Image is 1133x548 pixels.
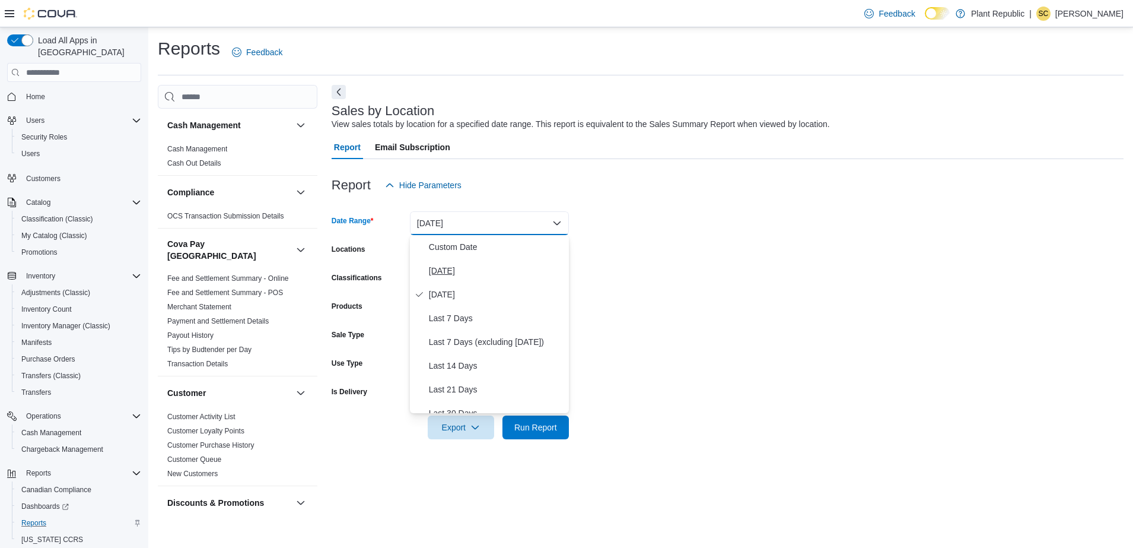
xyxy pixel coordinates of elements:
[294,496,308,510] button: Discounts & Promotions
[167,212,284,220] a: OCS Transaction Submission Details
[17,212,98,226] a: Classification (Classic)
[294,118,308,132] button: Cash Management
[332,302,362,311] label: Products
[26,116,44,125] span: Users
[167,470,218,478] a: New Customers
[428,416,494,439] button: Export
[21,170,141,185] span: Customers
[17,352,80,366] a: Purchase Orders
[17,302,141,316] span: Inventory Count
[17,286,95,300] a: Adjustments (Classic)
[167,316,269,326] span: Payment and Settlement Details
[17,385,56,400] a: Transfers
[21,269,141,283] span: Inventory
[167,455,221,464] a: Customer Queue
[17,369,85,383] a: Transfers (Classic)
[17,147,141,161] span: Users
[17,499,74,514] a: Dashboards
[17,229,141,243] span: My Catalog (Classic)
[167,317,269,325] a: Payment and Settlement Details
[294,243,308,257] button: Cova Pay [GEOGRAPHIC_DATA]
[332,85,346,99] button: Next
[21,89,141,104] span: Home
[21,428,81,438] span: Cash Management
[17,319,141,333] span: Inventory Manager (Classic)
[167,274,289,283] a: Fee and Settlement Summary - Online
[167,497,264,509] h3: Discounts & Promotions
[158,37,220,61] h1: Reports
[167,441,254,449] a: Customer Purchase History
[429,240,564,254] span: Custom Date
[17,499,141,514] span: Dashboards
[429,382,564,397] span: Last 21 Days
[17,442,108,457] a: Chargeback Management
[167,497,291,509] button: Discounts & Promotions
[21,518,46,528] span: Reports
[429,359,564,373] span: Last 14 Days
[17,286,141,300] span: Adjustments (Classic)
[167,186,214,198] h3: Compliance
[12,384,146,401] button: Transfers
[17,516,141,530] span: Reports
[167,119,291,131] button: Cash Management
[12,301,146,318] button: Inventory Count
[167,346,252,354] a: Tips by Budtender per Day
[925,7,950,20] input: Dark Mode
[21,485,91,495] span: Canadian Compliance
[167,331,214,340] span: Payout History
[17,229,92,243] a: My Catalog (Classic)
[1029,7,1032,21] p: |
[17,352,141,366] span: Purchase Orders
[167,288,283,297] span: Fee and Settlement Summary - POS
[26,271,55,281] span: Inventory
[12,284,146,301] button: Adjustments (Classic)
[332,387,367,397] label: Is Delivery
[2,169,146,186] button: Customers
[21,388,51,397] span: Transfers
[294,386,308,400] button: Customer
[12,482,146,498] button: Canadian Compliance
[21,132,67,142] span: Security Roles
[167,145,227,153] a: Cash Management
[21,409,66,423] button: Operations
[21,321,110,331] span: Inventory Manager (Classic)
[17,369,141,383] span: Transfers (Classic)
[33,34,141,58] span: Load All Apps in [GEOGRAPHIC_DATA]
[2,268,146,284] button: Inventory
[167,159,221,168] span: Cash Out Details
[12,531,146,548] button: [US_STATE] CCRS
[167,302,231,312] span: Merchant Statement
[167,426,244,436] span: Customer Loyalty Points
[21,354,75,364] span: Purchase Orders
[332,359,362,368] label: Use Type
[332,245,365,254] label: Locations
[429,406,564,420] span: Last 30 Days
[17,302,77,316] a: Inventory Count
[158,142,317,175] div: Cash Management
[429,264,564,278] span: [DATE]
[2,408,146,425] button: Operations
[21,195,55,210] button: Catalog
[167,303,231,311] a: Merchant Statement
[167,387,206,399] h3: Customer
[167,211,284,221] span: OCS Transaction Submission Details
[167,412,235,422] span: Customer Activity List
[1039,7,1049,21] span: SC
[514,422,557,433] span: Run Report
[12,334,146,351] button: Manifests
[167,359,228,369] span: Transaction Details
[21,502,69,511] span: Dashboards
[167,455,221,464] span: Customer Queue
[12,211,146,227] button: Classification (Classic)
[21,195,141,210] span: Catalog
[12,441,146,458] button: Chargeback Management
[26,92,45,102] span: Home
[21,90,50,104] a: Home
[332,216,374,226] label: Date Range
[21,409,141,423] span: Operations
[1055,7,1124,21] p: [PERSON_NAME]
[167,186,291,198] button: Compliance
[167,360,228,368] a: Transaction Details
